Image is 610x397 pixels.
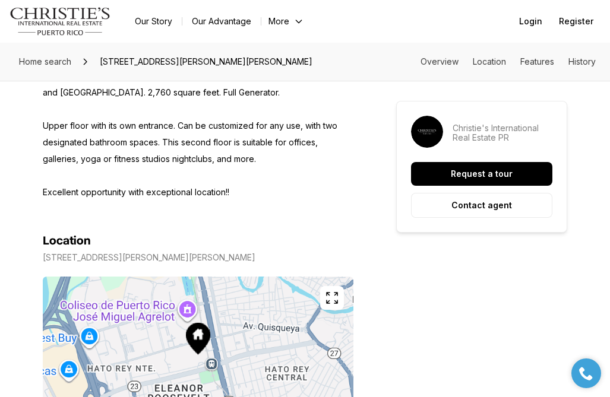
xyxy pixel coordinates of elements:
button: Register [552,9,600,33]
p: [STREET_ADDRESS][PERSON_NAME][PERSON_NAME] [43,253,255,262]
p: Contact agent [451,201,512,210]
button: More [261,13,311,30]
span: [STREET_ADDRESS][PERSON_NAME][PERSON_NAME] [95,52,317,71]
img: logo [10,7,111,36]
span: Login [519,17,542,26]
a: Skip to: Location [473,56,506,66]
h4: Location [43,234,91,248]
p: Request a tour [451,169,513,179]
span: Home search [19,56,71,66]
a: Skip to: Features [520,56,554,66]
a: Our Advantage [182,13,261,30]
button: Request a tour [411,162,552,186]
p: Commercial open space with great exposure to [GEOGRAPHIC_DATA] for rent, located on [GEOGRAPHIC_D... [43,51,353,201]
a: Skip to: Overview [421,56,459,66]
span: Register [559,17,593,26]
a: Home search [14,52,76,71]
button: Login [512,9,549,33]
nav: Page section menu [421,57,596,66]
a: Skip to: History [568,56,596,66]
a: Our Story [125,13,182,30]
p: Christie's International Real Estate PR [453,123,552,142]
button: Contact agent [411,193,552,218]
